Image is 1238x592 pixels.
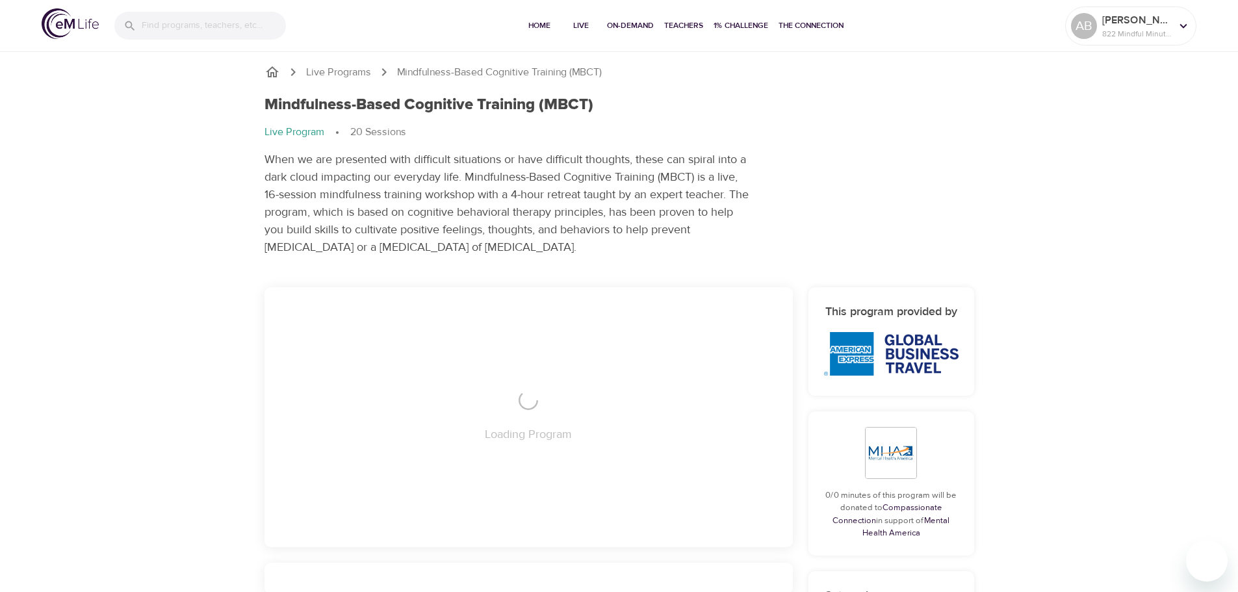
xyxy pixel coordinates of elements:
[1071,13,1097,39] div: AB
[1102,12,1171,28] p: [PERSON_NAME]
[306,65,371,80] a: Live Programs
[779,19,844,32] span: The Connection
[350,125,406,140] p: 20 Sessions
[832,502,942,526] a: Compassionate Connection
[1102,28,1171,40] p: 822 Mindful Minutes
[824,303,959,322] h6: This program provided by
[565,19,597,32] span: Live
[264,64,974,80] nav: breadcrumb
[397,65,602,80] p: Mindfulness-Based Cognitive Training (MBCT)
[714,19,768,32] span: 1% Challenge
[664,19,703,32] span: Teachers
[42,8,99,39] img: logo
[607,19,654,32] span: On-Demand
[142,12,286,40] input: Find programs, teachers, etc...
[824,332,959,376] img: AmEx%20GBT%20logo.png
[824,489,959,540] p: 0/0 minutes of this program will be donated to in support of
[264,125,324,140] p: Live Program
[264,96,593,114] h1: Mindfulness-Based Cognitive Training (MBCT)
[485,426,572,443] p: Loading Program
[524,19,555,32] span: Home
[1186,540,1228,582] iframe: Button to launch messaging window
[264,125,974,140] nav: breadcrumb
[264,151,752,256] p: When we are presented with difficult situations or have difficult thoughts, these can spiral into...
